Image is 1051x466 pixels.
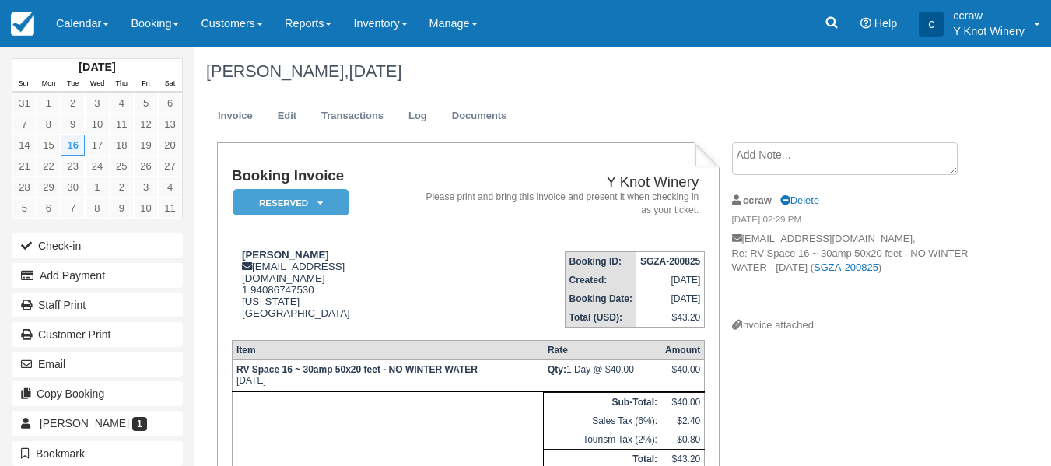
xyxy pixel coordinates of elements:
[134,75,158,93] th: Fri
[544,341,661,360] th: Rate
[860,18,871,29] i: Help
[814,261,878,273] a: SGZA-200825
[636,308,705,328] td: $43.20
[110,114,134,135] a: 11
[12,177,37,198] a: 28
[661,393,705,412] td: $40.00
[85,93,109,114] a: 3
[232,168,412,184] h1: Booking Invoice
[732,213,972,230] em: [DATE] 02:29 PM
[37,177,61,198] a: 29
[233,189,349,216] em: Reserved
[134,198,158,219] a: 10
[12,75,37,93] th: Sun
[565,252,636,272] th: Booking ID:
[37,93,61,114] a: 1
[397,101,439,131] a: Log
[61,177,85,198] a: 30
[874,17,898,30] span: Help
[349,61,401,81] span: [DATE]
[134,114,158,135] a: 12
[544,393,661,412] th: Sub-Total:
[636,271,705,289] td: [DATE]
[12,441,183,466] button: Bookmark
[79,61,115,73] strong: [DATE]
[110,156,134,177] a: 25
[134,156,158,177] a: 26
[85,135,109,156] a: 17
[132,417,147,431] span: 1
[12,293,183,317] a: Staff Print
[12,263,183,288] button: Add Payment
[11,12,34,36] img: checkfront-main-nav-mini-logo.png
[206,62,971,81] h1: [PERSON_NAME],
[232,188,344,217] a: Reserved
[134,177,158,198] a: 3
[37,114,61,135] a: 8
[158,93,182,114] a: 6
[134,135,158,156] a: 19
[640,256,700,267] strong: SGZA-200825
[661,341,705,360] th: Amount
[418,174,699,191] h2: Y Knot Winery
[85,75,109,93] th: Wed
[61,93,85,114] a: 2
[158,177,182,198] a: 4
[12,381,183,406] button: Copy Booking
[37,156,61,177] a: 22
[232,341,543,360] th: Item
[12,352,183,377] button: Email
[661,412,705,430] td: $2.40
[418,191,699,217] address: Please print and bring this invoice and present it when checking in as your ticket.
[61,114,85,135] a: 9
[548,364,566,375] strong: Qty
[310,101,395,131] a: Transactions
[61,75,85,93] th: Tue
[134,93,158,114] a: 5
[12,93,37,114] a: 31
[242,249,329,261] strong: [PERSON_NAME]
[110,75,134,93] th: Thu
[732,232,972,318] p: [EMAIL_ADDRESS][DOMAIN_NAME], Re: RV Space 16 ~ 30amp 50x20 feet - NO WINTER WATER - [DATE] ( )
[85,177,109,198] a: 1
[61,135,85,156] a: 16
[232,249,412,319] div: [EMAIL_ADDRESS][DOMAIN_NAME] 1 94086747530 [US_STATE] [GEOGRAPHIC_DATA]
[544,360,661,392] td: 1 Day @ $40.00
[953,8,1025,23] p: ccraw
[232,360,543,392] td: [DATE]
[37,75,61,93] th: Mon
[61,156,85,177] a: 23
[12,233,183,258] button: Check-in
[110,135,134,156] a: 18
[40,417,129,429] span: [PERSON_NAME]
[544,430,661,450] td: Tourism Tax (2%):
[12,198,37,219] a: 5
[12,411,183,436] a: [PERSON_NAME] 1
[665,364,700,387] div: $40.00
[158,114,182,135] a: 13
[565,271,636,289] th: Created:
[780,194,819,206] a: Delete
[12,322,183,347] a: Customer Print
[37,198,61,219] a: 6
[12,135,37,156] a: 14
[158,156,182,177] a: 27
[12,114,37,135] a: 7
[85,198,109,219] a: 8
[110,177,134,198] a: 2
[236,364,478,375] strong: RV Space 16 ~ 30amp 50x20 feet - NO WINTER WATER
[743,194,772,206] strong: ccraw
[440,101,519,131] a: Documents
[953,23,1025,39] p: Y Knot Winery
[110,93,134,114] a: 4
[110,198,134,219] a: 9
[12,156,37,177] a: 21
[544,412,661,430] td: Sales Tax (6%):
[85,156,109,177] a: 24
[61,198,85,219] a: 7
[158,198,182,219] a: 11
[565,289,636,308] th: Booking Date:
[37,135,61,156] a: 15
[158,135,182,156] a: 20
[85,114,109,135] a: 10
